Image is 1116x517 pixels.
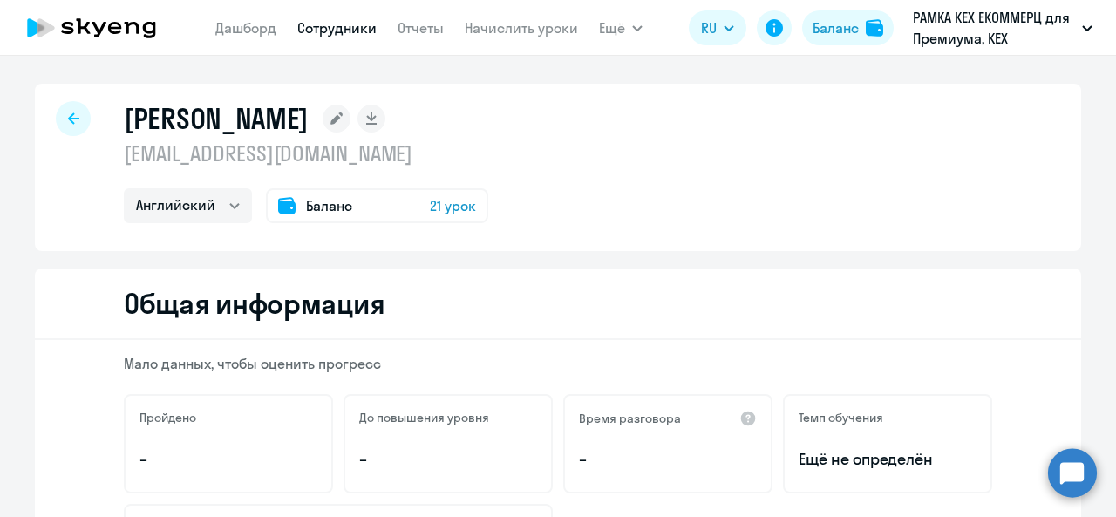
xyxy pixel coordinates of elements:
[306,195,352,216] span: Баланс
[701,17,717,38] span: RU
[297,19,377,37] a: Сотрудники
[689,10,746,45] button: RU
[124,139,488,167] p: [EMAIL_ADDRESS][DOMAIN_NAME]
[904,7,1101,49] button: РАМКА КЕХ ЕКОММЕРЦ для Премиума, КЕХ ЕКОММЕРЦ, ООО
[579,411,681,426] h5: Время разговора
[599,17,625,38] span: Ещё
[802,10,894,45] button: Балансbalance
[124,101,309,136] h1: [PERSON_NAME]
[215,19,276,37] a: Дашборд
[465,19,578,37] a: Начислить уроки
[913,7,1075,49] p: РАМКА КЕХ ЕКОММЕРЦ для Премиума, КЕХ ЕКОММЕРЦ, ООО
[124,354,992,373] p: Мало данных, чтобы оценить прогресс
[359,448,537,471] p: –
[359,410,489,425] h5: До повышения уровня
[139,448,317,471] p: –
[139,410,196,425] h5: Пройдено
[579,448,757,471] p: –
[799,410,883,425] h5: Темп обучения
[599,10,643,45] button: Ещё
[866,19,883,37] img: balance
[813,17,859,38] div: Баланс
[799,448,976,471] span: Ещё не определён
[398,19,444,37] a: Отчеты
[124,286,384,321] h2: Общая информация
[430,195,476,216] span: 21 урок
